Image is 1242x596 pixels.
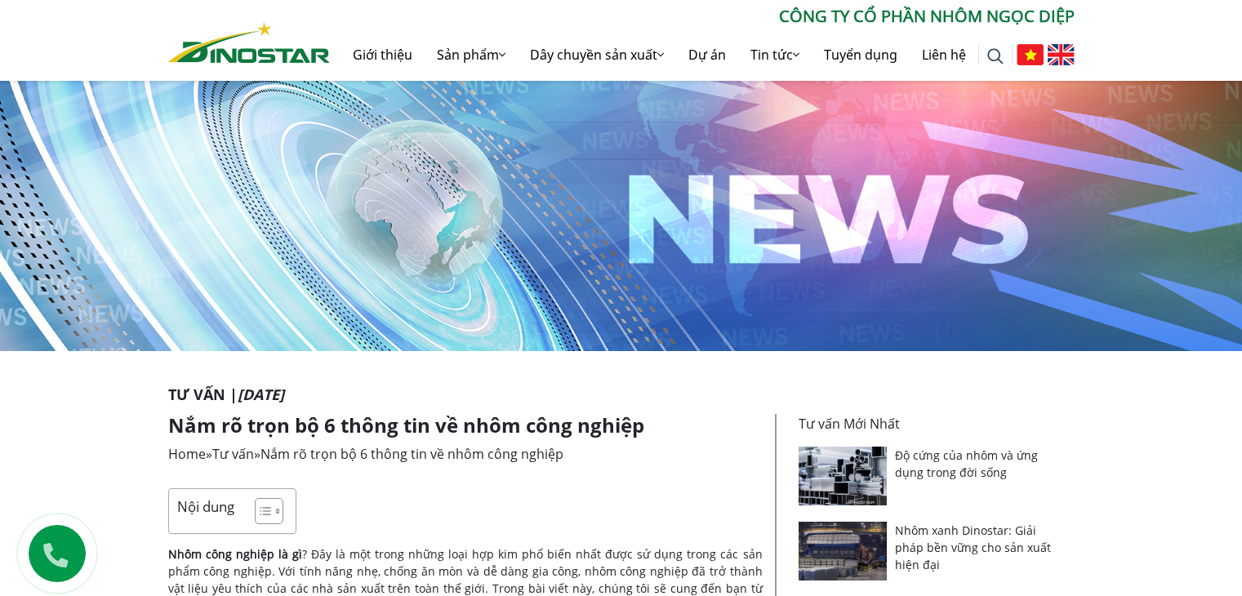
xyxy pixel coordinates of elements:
[799,522,888,580] img: Nhôm xanh Dinostar: Giải pháp bền vững cho sản xuất hiện đại
[895,523,1051,572] a: Nhôm xanh Dinostar: Giải pháp bền vững cho sản xuất hiện đại
[812,29,910,81] a: Tuyển dụng
[895,447,1038,480] a: Độ cứng của nhôm và ứng dụng trong đời sống
[1048,44,1075,65] img: English
[341,29,425,81] a: Giới thiệu
[1017,44,1044,65] img: Tiếng Việt
[987,48,1004,64] img: search
[212,445,254,463] a: Tư vấn
[425,29,518,81] a: Sản phẩm
[238,385,284,404] i: [DATE]
[168,546,302,562] a: Nhôm công nghiệp là gì
[243,497,279,525] a: Toggle Table of Content
[168,445,206,463] a: Home
[177,497,234,516] p: Nội dung
[260,445,563,463] span: Nắm rõ trọn bộ 6 thông tin về nhôm công nghiệp
[168,22,330,63] img: Nhôm Dinostar
[799,414,1065,434] p: Tư vấn Mới Nhất
[168,414,763,438] h1: Nắm rõ trọn bộ 6 thông tin về nhôm công nghiệp
[518,29,676,81] a: Dây chuyền sản xuất
[910,29,978,81] a: Liên hệ
[168,384,1075,406] p: Tư vấn |
[676,29,738,81] a: Dự án
[799,447,888,505] img: Độ cứng của nhôm và ứng dụng trong đời sống
[330,4,1075,29] p: CÔNG TY CỔ PHẦN NHÔM NGỌC DIỆP
[738,29,812,81] a: Tin tức
[168,445,563,463] span: » »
